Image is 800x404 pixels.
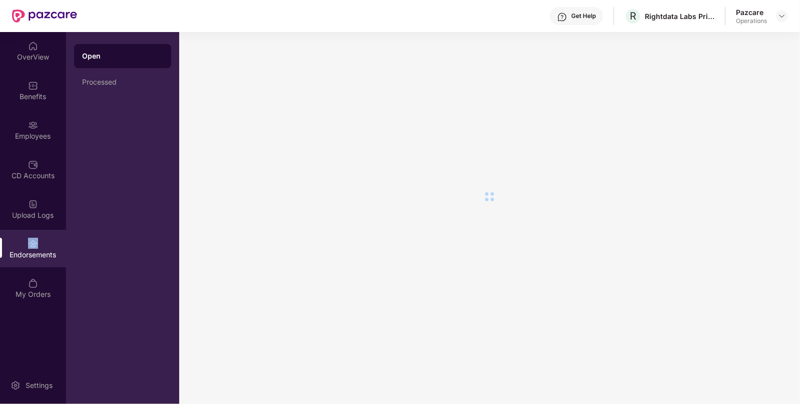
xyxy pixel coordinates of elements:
img: svg+xml;base64,PHN2ZyBpZD0iSG9tZSIgeG1sbnM9Imh0dHA6Ly93d3cudzMub3JnLzIwMDAvc3ZnIiB3aWR0aD0iMjAiIG... [28,41,38,51]
img: svg+xml;base64,PHN2ZyBpZD0iVXBsb2FkX0xvZ3MiIGRhdGEtbmFtZT0iVXBsb2FkIExvZ3MiIHhtbG5zPSJodHRwOi8vd3... [28,199,38,209]
div: Open [82,51,163,61]
img: svg+xml;base64,PHN2ZyBpZD0iSGVscC0zMngzMiIgeG1sbnM9Imh0dHA6Ly93d3cudzMub3JnLzIwMDAvc3ZnIiB3aWR0aD... [557,12,567,22]
img: svg+xml;base64,PHN2ZyBpZD0iRW1wbG95ZWVzIiB4bWxucz0iaHR0cDovL3d3dy53My5vcmcvMjAwMC9zdmciIHdpZHRoPS... [28,120,38,130]
img: svg+xml;base64,PHN2ZyBpZD0iRHJvcGRvd24tMzJ4MzIiIHhtbG5zPSJodHRwOi8vd3d3LnczLm9yZy8yMDAwL3N2ZyIgd2... [778,12,786,20]
span: R [630,10,636,22]
div: Settings [23,380,56,390]
div: Operations [736,17,767,25]
img: svg+xml;base64,PHN2ZyBpZD0iRW5kb3JzZW1lbnRzIiB4bWxucz0iaHR0cDovL3d3dy53My5vcmcvMjAwMC9zdmciIHdpZH... [28,239,38,249]
div: Get Help [571,12,596,20]
div: Processed [82,78,163,86]
img: New Pazcare Logo [12,10,77,23]
img: svg+xml;base64,PHN2ZyBpZD0iU2V0dGluZy0yMHgyMCIgeG1sbnM9Imh0dHA6Ly93d3cudzMub3JnLzIwMDAvc3ZnIiB3aW... [11,380,21,390]
img: svg+xml;base64,PHN2ZyBpZD0iQmVuZWZpdHMiIHhtbG5zPSJodHRwOi8vd3d3LnczLm9yZy8yMDAwL3N2ZyIgd2lkdGg9Ij... [28,81,38,91]
img: svg+xml;base64,PHN2ZyBpZD0iTXlfT3JkZXJzIiBkYXRhLW5hbWU9Ik15IE9yZGVycyIgeG1sbnM9Imh0dHA6Ly93d3cudz... [28,278,38,288]
div: Pazcare [736,8,767,17]
div: Rightdata Labs Private Limited [645,12,715,21]
img: svg+xml;base64,PHN2ZyBpZD0iQ0RfQWNjb3VudHMiIGRhdGEtbmFtZT0iQ0QgQWNjb3VudHMiIHhtbG5zPSJodHRwOi8vd3... [28,160,38,170]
